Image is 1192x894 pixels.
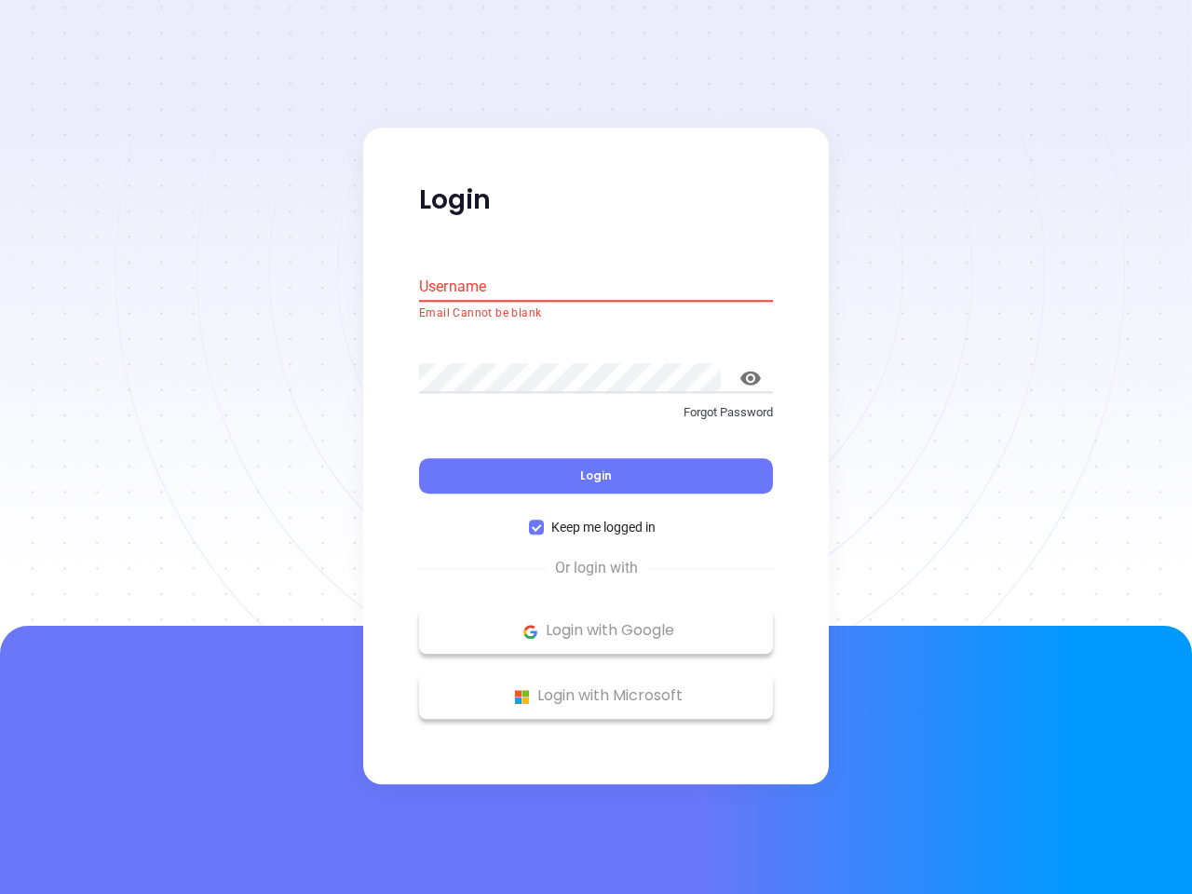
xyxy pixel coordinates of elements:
span: Login [580,468,612,484]
img: Google Logo [519,620,542,643]
button: Microsoft Logo Login with Microsoft [419,673,773,720]
button: Login [419,459,773,494]
p: Login with Microsoft [428,683,764,711]
p: Forgot Password [419,403,773,422]
button: Google Logo Login with Google [419,608,773,655]
span: Keep me logged in [544,518,663,538]
a: Forgot Password [419,403,773,437]
p: Email Cannot be blank [419,305,773,323]
span: Or login with [546,558,647,580]
p: Login with Google [428,617,764,645]
button: toggle password visibility [728,356,773,400]
p: Login [419,183,773,217]
img: Microsoft Logo [510,685,534,709]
